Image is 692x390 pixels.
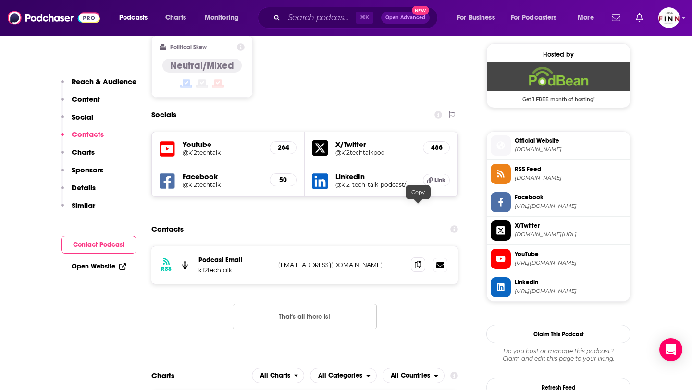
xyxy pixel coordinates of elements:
[198,10,251,25] button: open menu
[487,91,630,103] span: Get 1 FREE month of hosting!
[515,193,626,202] span: Facebook
[61,130,104,147] button: Contacts
[170,44,207,50] h2: Political Skew
[310,368,377,383] h2: Categories
[491,249,626,269] a: YouTube[URL][DOMAIN_NAME]
[658,7,680,28] span: Logged in as FINNMadison
[183,172,262,181] h5: Facebook
[391,372,430,379] span: All Countries
[487,62,630,102] a: Podbean Deal: Get 1 FREE month of hosting!
[450,10,507,25] button: open menu
[381,12,430,24] button: Open AdvancedNew
[515,221,626,230] span: X/Twitter
[491,192,626,212] a: Facebook[URL][DOMAIN_NAME]
[278,144,288,152] h5: 264
[165,11,186,24] span: Charts
[278,176,288,184] h5: 50
[151,106,176,124] h2: Socials
[385,15,425,20] span: Open Advanced
[515,259,626,267] span: https://www.youtube.com/@k12techtalk
[515,136,626,145] span: Official Website
[383,368,445,383] button: open menu
[170,60,234,72] h4: Neutral/Mixed
[61,165,103,183] button: Sponsors
[515,174,626,182] span: k12techtalkpodcast.com
[119,11,148,24] span: Podcasts
[515,250,626,258] span: YouTube
[335,140,415,149] h5: X/Twitter
[267,7,447,29] div: Search podcasts, credits, & more...
[233,304,377,329] button: Nothing here.
[505,10,571,25] button: open menu
[515,203,626,210] span: https://www.facebook.com/k12techtalk
[457,11,495,24] span: For Business
[515,288,626,295] span: https://www.linkedin.com/company/k12-tech-talk-podcast/
[61,77,136,95] button: Reach & Audience
[491,277,626,297] a: Linkedin[URL][DOMAIN_NAME]
[632,10,647,26] a: Show notifications dropdown
[284,10,356,25] input: Search podcasts, credits, & more...
[486,325,630,343] button: Claim This Podcast
[515,146,626,153] span: k12techtalkpodcast.com
[659,338,682,361] div: Open Intercom Messenger
[491,164,626,184] a: RSS Feed[DOMAIN_NAME]
[335,181,415,188] a: @k12-tech-talk-podcast/
[434,176,445,184] span: Link
[335,172,415,181] h5: LinkedIn
[571,10,606,25] button: open menu
[515,165,626,173] span: RSS Feed
[61,147,95,165] button: Charts
[72,262,126,270] a: Open Website
[383,368,445,383] h2: Countries
[356,12,373,24] span: ⌘ K
[159,10,192,25] a: Charts
[608,10,624,26] a: Show notifications dropdown
[412,6,429,15] span: New
[511,11,557,24] span: For Podcasters
[151,220,184,238] h2: Contacts
[72,201,95,210] p: Similar
[61,201,95,219] button: Similar
[183,140,262,149] h5: Youtube
[198,256,271,264] p: Podcast Email
[72,77,136,86] p: Reach & Audience
[278,261,403,269] p: [EMAIL_ADDRESS][DOMAIN_NAME]
[61,236,136,254] button: Contact Podcast
[515,231,626,238] span: twitter.com/k12techtalkpod
[72,183,96,192] p: Details
[487,62,630,91] img: Podbean Deal: Get 1 FREE month of hosting!
[486,347,630,363] div: Claim and edit this page to your liking.
[335,149,415,156] a: @k12techtalkpod
[8,9,100,27] img: Podchaser - Follow, Share and Rate Podcasts
[491,220,626,241] a: X/Twitter[DOMAIN_NAME][URL]
[72,95,100,104] p: Content
[183,149,262,156] a: @k12techtalk
[72,112,93,122] p: Social
[487,50,630,59] div: Hosted by
[161,265,172,273] h3: RSS
[515,278,626,287] span: Linkedin
[310,368,377,383] button: open menu
[658,7,680,28] button: Show profile menu
[491,135,626,156] a: Official Website[DOMAIN_NAME]
[61,112,93,130] button: Social
[486,347,630,355] span: Do you host or manage this podcast?
[112,10,160,25] button: open menu
[61,183,96,201] button: Details
[318,372,362,379] span: All Categories
[198,266,271,274] p: k12techtalk
[260,372,290,379] span: All Charts
[72,165,103,174] p: Sponsors
[72,130,104,139] p: Contacts
[151,371,174,380] h2: Charts
[252,368,305,383] button: open menu
[431,144,442,152] h5: 486
[252,368,305,383] h2: Platforms
[658,7,680,28] img: User Profile
[183,181,262,188] a: @k12techtalk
